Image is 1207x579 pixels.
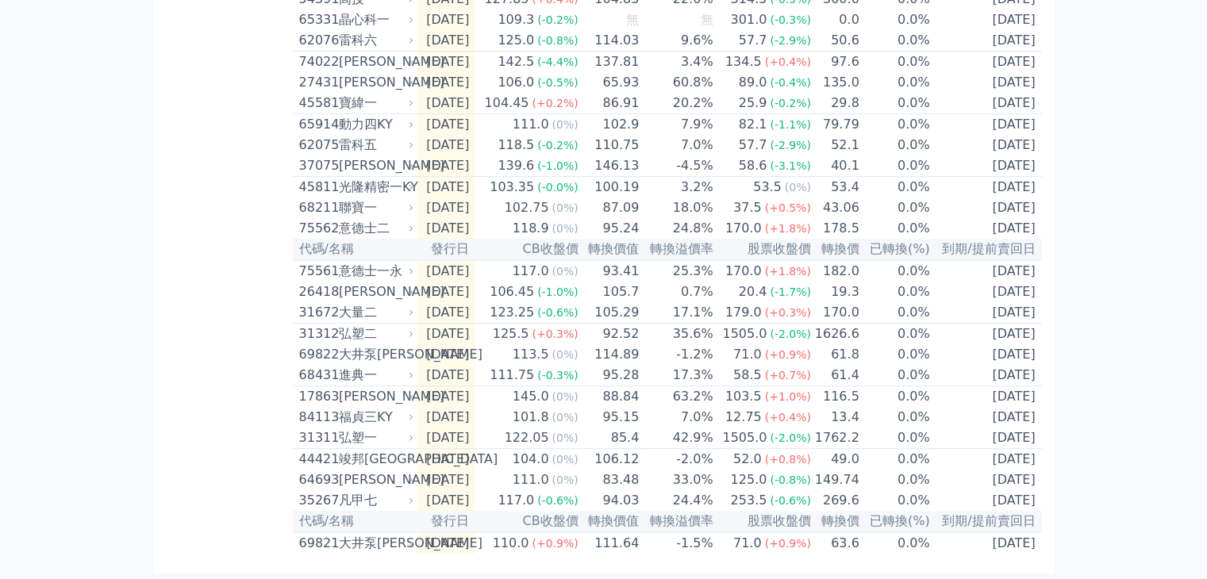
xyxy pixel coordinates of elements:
[812,386,860,408] td: 116.5
[931,449,1042,470] td: [DATE]
[579,155,640,177] td: 146.13
[770,34,811,47] span: (-2.9%)
[860,155,931,177] td: 0.0%
[339,450,411,469] div: 竣邦[GEOGRAPHIC_DATA]
[640,470,713,490] td: 33.0%
[417,344,476,365] td: [DATE]
[765,369,811,382] span: (+0.7%)
[417,72,476,93] td: [DATE]
[417,386,476,408] td: [DATE]
[640,197,713,218] td: 18.0%
[417,449,476,470] td: [DATE]
[579,344,640,365] td: 114.89
[299,31,335,50] div: 62076
[750,178,785,197] div: 53.5
[339,219,411,238] div: 意德士二
[537,494,579,507] span: (-0.6%)
[417,93,476,114] td: [DATE]
[640,449,713,470] td: -2.0%
[339,136,411,155] div: 雷科五
[812,72,860,93] td: 135.0
[579,114,640,136] td: 102.9
[537,159,579,172] span: (-1.0%)
[640,386,713,408] td: 63.2%
[812,135,860,155] td: 52.1
[339,178,411,197] div: 光隆精密一KY
[640,302,713,324] td: 17.1%
[722,408,765,427] div: 12.75
[417,470,476,490] td: [DATE]
[579,324,640,345] td: 92.52
[640,407,713,428] td: 7.0%
[339,94,411,113] div: 寶緯一
[770,494,811,507] span: (-0.6%)
[339,491,411,510] div: 凡甲七
[579,282,640,302] td: 105.7
[770,13,811,26] span: (-0.3%)
[299,387,335,406] div: 17863
[579,93,640,114] td: 86.91
[640,365,713,386] td: 17.3%
[532,328,578,340] span: (+0.3%)
[931,93,1042,114] td: [DATE]
[502,198,552,217] div: 102.75
[860,386,931,408] td: 0.0%
[860,344,931,365] td: 0.0%
[931,282,1042,302] td: [DATE]
[509,115,552,134] div: 111.0
[417,490,476,511] td: [DATE]
[931,52,1042,73] td: [DATE]
[765,411,811,424] span: (+0.4%)
[722,219,765,238] div: 170.0
[812,177,860,198] td: 53.4
[339,115,411,134] div: 動力四KY
[299,52,335,71] div: 74022
[728,491,771,510] div: 253.5
[931,177,1042,198] td: [DATE]
[486,178,537,197] div: 103.35
[299,282,335,301] div: 26418
[640,30,713,52] td: 9.6%
[730,198,765,217] div: 37.5
[417,218,476,239] td: [DATE]
[299,491,335,510] div: 35267
[931,428,1042,449] td: [DATE]
[640,135,713,155] td: 7.0%
[552,453,579,466] span: (0%)
[860,30,931,52] td: 0.0%
[509,470,552,489] div: 111.0
[728,470,771,489] div: 125.0
[812,155,860,177] td: 40.1
[860,114,931,136] td: 0.0%
[714,511,812,532] th: 股票收盤價
[299,115,335,134] div: 65914
[860,135,931,155] td: 0.0%
[417,135,476,155] td: [DATE]
[640,532,713,554] td: -1.5%
[475,511,579,532] th: CB收盤價
[579,135,640,155] td: 110.75
[730,366,765,385] div: 58.5
[931,407,1042,428] td: [DATE]
[494,73,537,92] div: 106.0
[509,345,552,364] div: 113.5
[509,387,552,406] div: 145.0
[339,428,411,447] div: 弘塑一
[812,511,860,532] th: 轉換價
[931,365,1042,386] td: [DATE]
[339,52,411,71] div: [PERSON_NAME]
[860,407,931,428] td: 0.0%
[765,453,811,466] span: (+0.8%)
[417,407,476,428] td: [DATE]
[579,197,640,218] td: 87.09
[579,532,640,554] td: 111.64
[552,348,579,361] span: (0%)
[537,56,579,68] span: (-4.4%)
[417,428,476,449] td: [DATE]
[552,474,579,486] span: (0%)
[640,239,713,260] th: 轉換溢價率
[736,94,771,113] div: 25.9
[579,302,640,324] td: 105.29
[537,369,579,382] span: (-0.3%)
[770,328,811,340] span: (-2.0%)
